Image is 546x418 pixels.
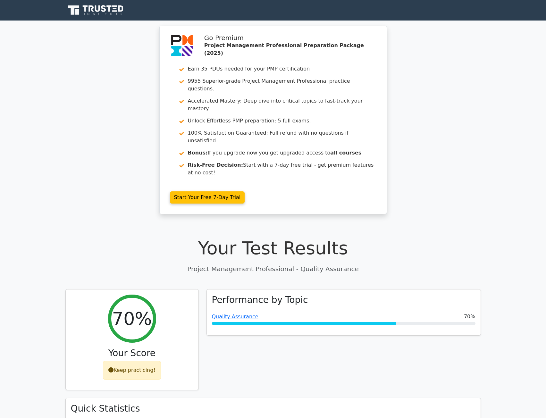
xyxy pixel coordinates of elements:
[71,348,193,359] h3: Your Score
[464,313,475,321] span: 70%
[170,191,245,204] a: Start Your Free 7-Day Trial
[112,308,152,329] h2: 70%
[65,264,481,274] p: Project Management Professional - Quality Assurance
[212,295,308,305] h3: Performance by Topic
[103,361,161,380] div: Keep practicing!
[65,237,481,259] h1: Your Test Results
[71,403,475,414] h3: Quick Statistics
[212,313,258,320] a: Quality Assurance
